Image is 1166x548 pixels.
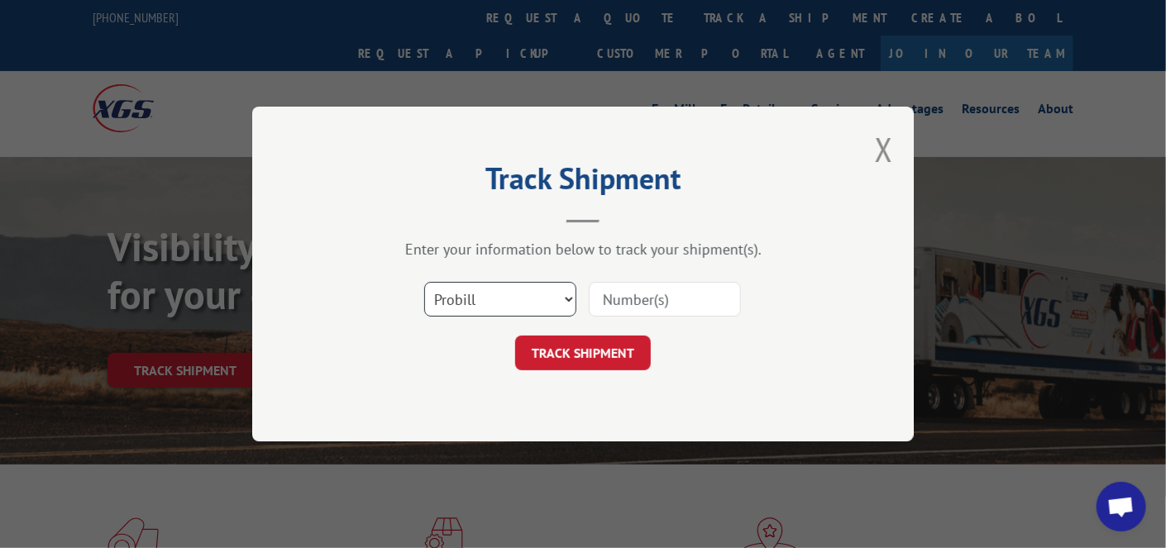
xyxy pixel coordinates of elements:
input: Number(s) [589,282,741,317]
h2: Track Shipment [335,167,831,198]
button: TRACK SHIPMENT [515,336,651,370]
div: Open chat [1097,482,1146,531]
button: Close modal [875,127,893,171]
div: Enter your information below to track your shipment(s). [335,240,831,259]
